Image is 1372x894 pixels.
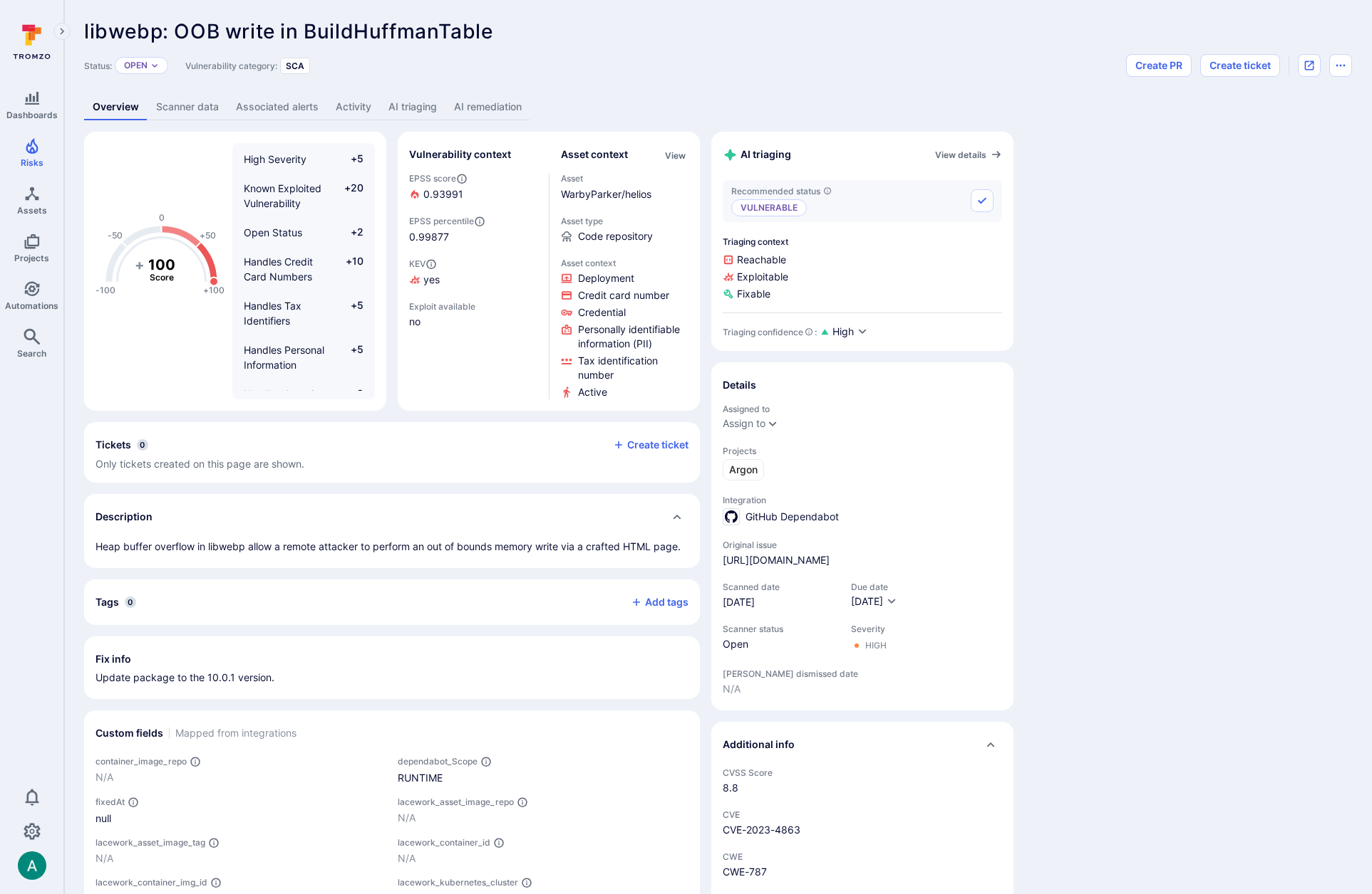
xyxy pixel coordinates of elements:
span: Click to view evidence [578,271,634,285]
span: Scanned date [723,582,837,592]
span: GitHub Dependabot [746,510,839,524]
span: Handles Tax Identifiers [244,300,301,327]
span: Known Exploited Vulnerability [244,182,321,209]
span: CWE [723,851,1002,862]
span: Projects [14,253,49,263]
i: Expand navigation menu [57,26,67,38]
span: Asset [561,173,689,184]
tspan: + [135,256,145,273]
span: Mapped from integrations [175,726,296,740]
p: N/A [96,770,386,784]
span: lacework_container_id [398,837,490,848]
span: Handles Credit Card Numbers [244,256,313,283]
h2: Fix info [96,652,131,666]
div: Arjan Dehar [18,851,46,880]
span: fixedAt [96,796,125,807]
h2: Details [723,378,756,392]
section: details card [711,362,1013,710]
a: WarbyParker/helios [561,188,651,200]
span: Risks [21,157,43,168]
span: +5 [336,152,363,167]
span: [PERSON_NAME] dismissed date [723,668,1002,679]
svg: AI triaging agent's recommendation for vulnerability status [823,186,832,195]
p: N/A [96,851,386,866]
button: Expand dropdown [150,61,159,70]
span: Click to view evidence [578,385,607,399]
tspan: 100 [148,256,175,273]
span: Scanner status [723,624,837,634]
span: N/A [723,682,1002,696]
span: Triaging context [723,236,1002,247]
span: +5 [336,298,363,328]
span: Automations [5,300,58,311]
button: Open [124,60,148,71]
h2: Asset context [561,147,628,162]
div: High [865,640,887,651]
span: Asset type [561,216,689,226]
text: +100 [203,285,225,295]
span: lacework_kubernetes_cluster [398,877,518,888]
span: lacework_asset_image_tag [96,837,205,848]
span: +2 [336,386,363,416]
span: Exploitable [723,270,1002,284]
span: 8.8 [723,781,1002,795]
a: Overview [84,94,148,120]
button: High [832,325,868,340]
span: Asset context [561,258,689,268]
span: High Severity [244,153,306,165]
h2: Custom fields [96,726,163,740]
div: Vulnerability tabs [84,94,1352,120]
div: Triaging confidence : [723,327,817,337]
text: -50 [108,230,123,241]
svg: AI Triaging Agent self-evaluates the confidence behind recommended status based on the depth and ... [805,327,813,336]
button: Options menu [1329,54,1352,77]
p: N/A [398,851,688,866]
h2: Description [96,510,153,524]
a: View details [935,149,1002,160]
span: container_image_repo [96,756,187,767]
span: yes [423,273,440,287]
span: Assigned to [723,404,1002,414]
a: CVE-2023-4863 [723,824,800,836]
div: Collapse [84,422,700,483]
span: Click to view evidence [578,354,689,382]
span: KEV [409,258,537,270]
span: +5 [336,342,363,372]
text: -100 [96,285,115,295]
span: Argon [729,463,758,477]
div: Click to view all asset context details [662,147,688,162]
span: Fixable [723,287,1002,301]
button: Expand navigation menu [53,23,71,40]
span: 0.99877 [409,230,537,244]
span: Recommended status [731,186,832,196]
button: Create ticket [1200,54,1280,77]
span: Search [17,348,46,359]
a: AI triaging [380,94,445,120]
h2: Tags [96,595,119,609]
g: The vulnerability score is based on the parameters defined in the settings [133,256,190,283]
h2: Tickets [96,438,131,452]
button: Assign to [723,418,765,429]
span: CVSS Score [723,767,1002,778]
span: dependabot_Scope [398,756,478,767]
section: fix info card [84,636,700,699]
span: Original issue [723,540,1002,550]
span: CVE [723,809,1002,820]
a: Associated alerts [227,94,327,120]
span: Handles Security Credentials [244,388,323,415]
button: Create ticket [613,438,688,451]
div: Collapse tags [84,579,700,625]
p: Update package to the 10.0.1 version. [96,670,688,685]
a: Scanner data [148,94,227,120]
span: Severity [851,624,887,634]
span: Vulnerability category: [185,61,277,71]
text: Score [150,272,174,283]
p: N/A [398,811,688,825]
button: View [662,150,688,161]
text: 0 [159,212,165,223]
h2: Vulnerability context [409,147,511,162]
div: SCA [280,58,310,74]
button: Create PR [1126,54,1192,77]
span: [DATE] [723,595,837,609]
